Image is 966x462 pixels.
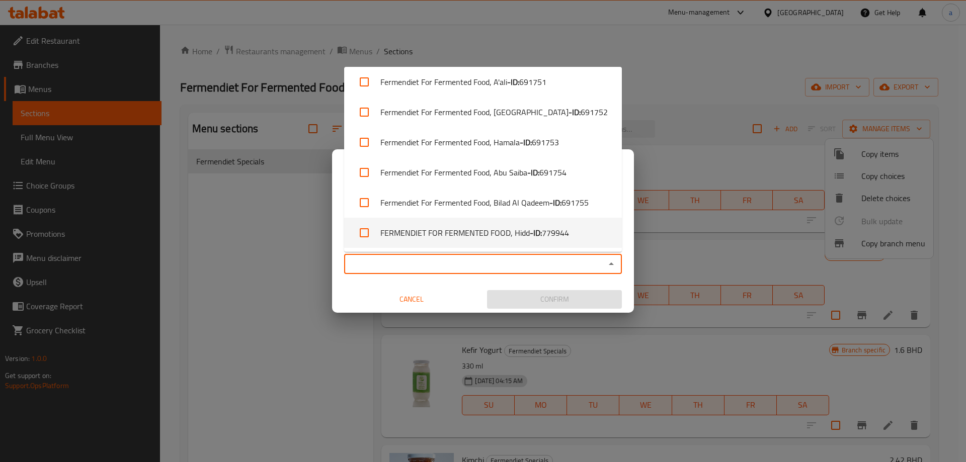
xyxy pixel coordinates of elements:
span: 691752 [581,106,608,118]
span: Cancel [348,293,475,306]
li: FERMENDIET FOR FERMENTED FOOD, Hidd [344,218,622,248]
b: - ID: [520,136,532,148]
b: - ID: [530,227,542,239]
li: Fermendiet For Fermented Food, A'ali [344,67,622,97]
li: Fermendiet For Fermented Food, Hamala [344,127,622,157]
li: Fermendiet For Fermented Food, Bilad Al Qadeem [344,188,622,218]
li: Fermendiet For Fermented Food, [GEOGRAPHIC_DATA] [344,97,622,127]
li: Fermendiet For Fermented Food, Abu Saiba [344,157,622,188]
button: Cancel [344,290,479,309]
button: Close [604,257,618,271]
span: 691754 [539,166,567,178]
span: 691751 [519,76,546,88]
span: 779944 [542,227,569,239]
b: - ID: [527,166,539,178]
b: - ID: [507,76,519,88]
b: - ID: [569,106,581,118]
span: 691753 [532,136,559,148]
b: - ID: [549,197,561,209]
span: 691755 [561,197,589,209]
